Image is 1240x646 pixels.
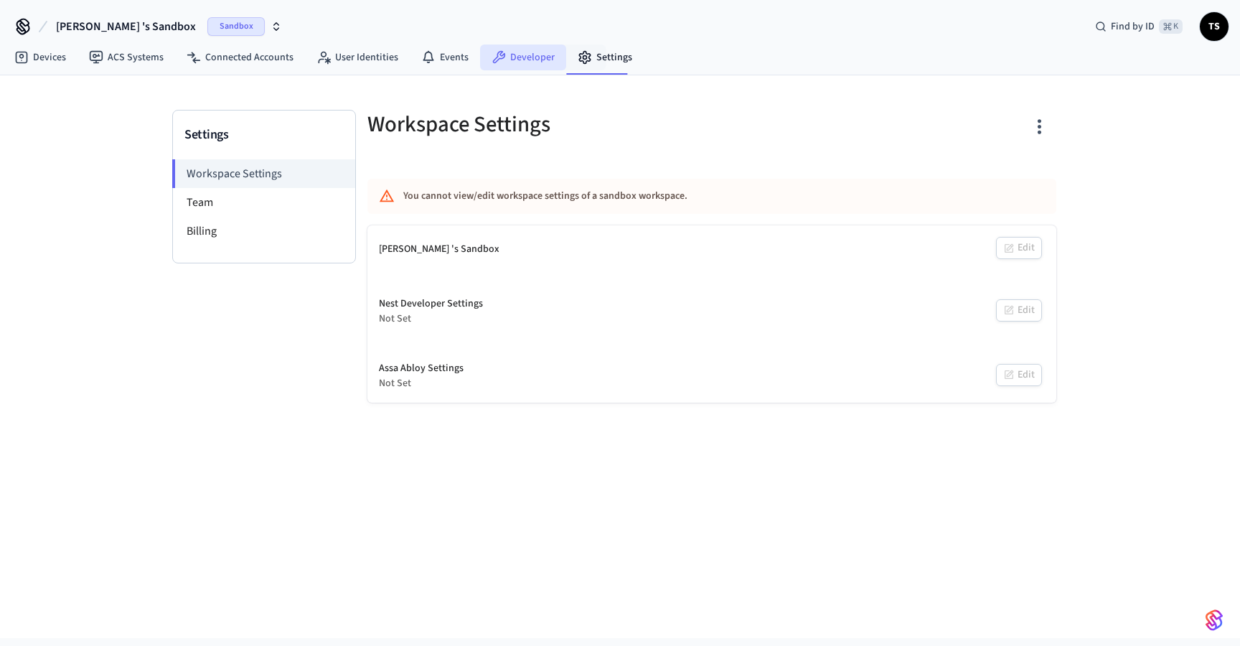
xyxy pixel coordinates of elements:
[379,242,499,257] div: [PERSON_NAME] 's Sandbox
[305,45,410,70] a: User Identities
[207,17,265,36] span: Sandbox
[3,45,77,70] a: Devices
[1084,14,1194,39] div: Find by ID⌘ K
[403,183,936,210] div: You cannot view/edit workspace settings of a sandbox workspace.
[173,217,355,245] li: Billing
[172,159,355,188] li: Workspace Settings
[379,361,464,376] div: Assa Abloy Settings
[410,45,480,70] a: Events
[175,45,305,70] a: Connected Accounts
[480,45,566,70] a: Developer
[566,45,644,70] a: Settings
[1201,14,1227,39] span: TS
[1200,12,1229,41] button: TS
[379,296,483,312] div: Nest Developer Settings
[1206,609,1223,632] img: SeamLogoGradient.69752ec5.svg
[1111,19,1155,34] span: Find by ID
[367,110,703,139] h5: Workspace Settings
[77,45,175,70] a: ACS Systems
[379,376,464,391] div: Not Set
[184,125,344,145] h3: Settings
[173,188,355,217] li: Team
[56,18,196,35] span: [PERSON_NAME] 's Sandbox
[1159,19,1183,34] span: ⌘ K
[379,312,483,327] div: Not Set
